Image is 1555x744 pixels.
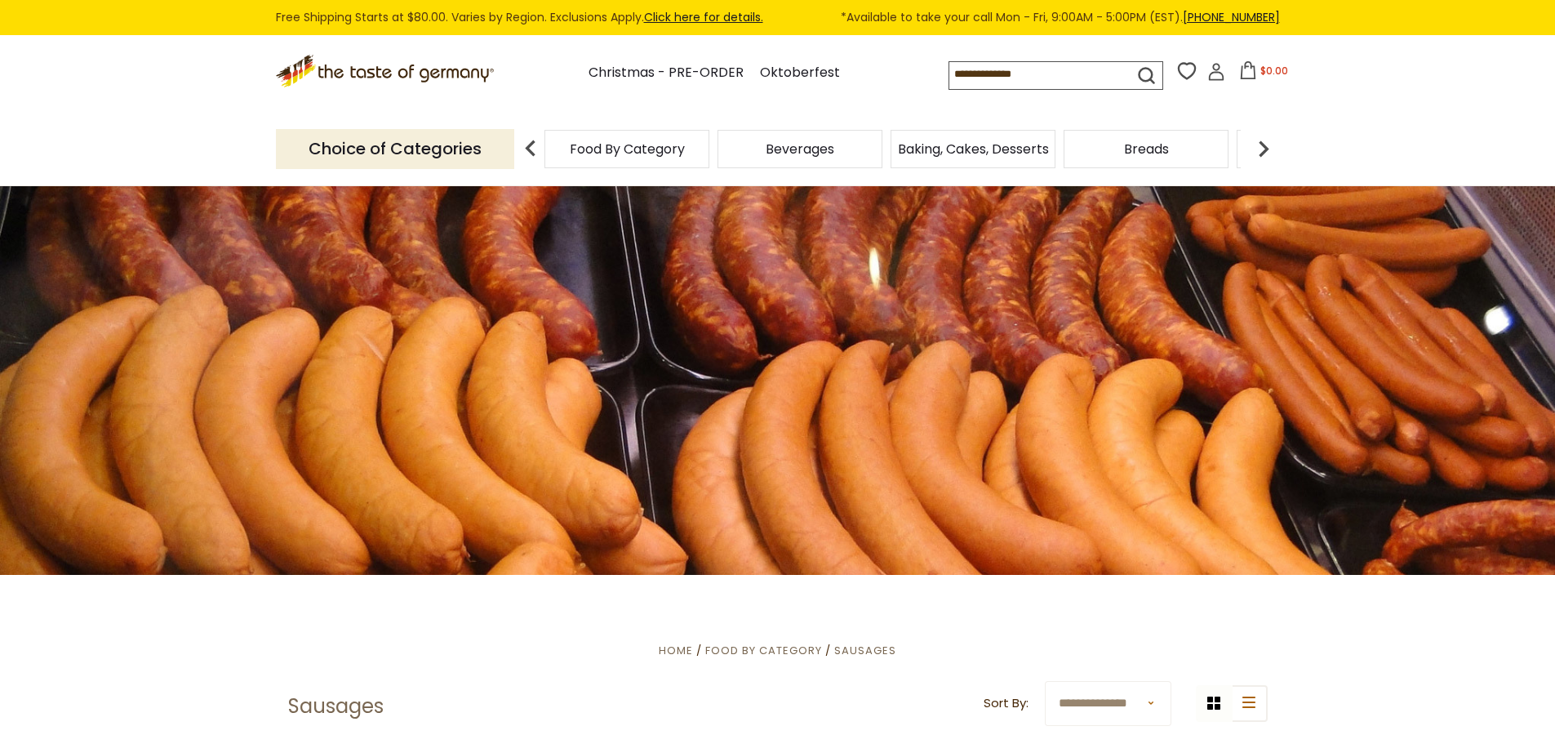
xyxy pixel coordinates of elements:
a: Food By Category [705,643,822,658]
h1: Sausages [288,694,384,719]
div: Free Shipping Starts at $80.00. Varies by Region. Exclusions Apply. [276,8,1280,27]
a: Click here for details. [644,9,763,25]
a: Oktoberfest [760,62,840,84]
img: previous arrow [514,132,547,165]
a: [PHONE_NUMBER] [1183,9,1280,25]
span: *Available to take your call Mon - Fri, 9:00AM - 5:00PM (EST). [841,8,1280,27]
a: Baking, Cakes, Desserts [898,143,1049,155]
label: Sort By: [984,693,1029,714]
span: $0.00 [1260,64,1288,78]
a: Beverages [766,143,834,155]
a: Breads [1124,143,1169,155]
a: Sausages [834,643,896,658]
img: next arrow [1247,132,1280,165]
a: Home [659,643,693,658]
a: Food By Category [570,143,685,155]
p: Choice of Categories [276,129,514,169]
a: Christmas - PRE-ORDER [589,62,744,84]
button: $0.00 [1228,61,1298,86]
